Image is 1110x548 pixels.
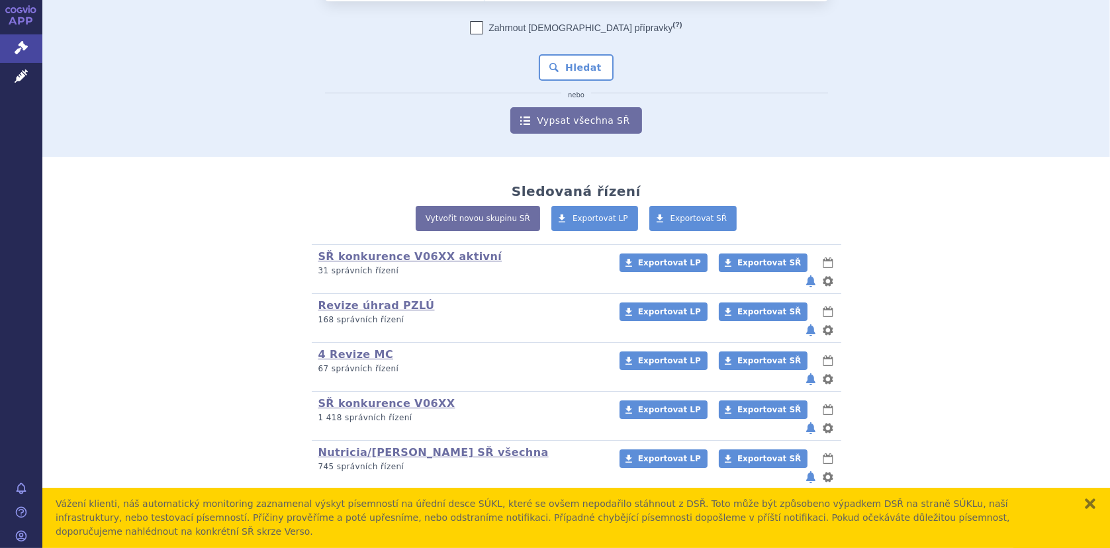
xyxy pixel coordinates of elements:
button: nastavení [821,469,835,485]
a: Exportovat SŘ [719,449,808,468]
button: notifikace [804,469,817,485]
p: 31 správních řízení [318,265,602,277]
a: Nutricia/[PERSON_NAME] SŘ všechna [318,446,549,459]
button: nastavení [821,322,835,338]
button: notifikace [804,273,817,289]
h2: Sledovaná řízení [512,183,641,199]
div: Vážení klienti, náš automatický monitoring zaznamenal výskyt písemností na úřední desce SÚKL, kte... [56,497,1070,539]
a: SŘ konkurence V06XX aktivní [318,250,502,263]
a: Vytvořit novou skupinu SŘ [416,206,540,231]
span: Exportovat LP [638,307,701,316]
button: lhůty [821,255,835,271]
a: Exportovat LP [551,206,638,231]
button: Hledat [539,54,614,81]
button: lhůty [821,402,835,418]
p: 1 418 správních řízení [318,412,602,424]
p: 745 správních řízení [318,461,602,473]
a: Exportovat LP [620,400,708,419]
a: 4 Revize MC [318,348,394,361]
a: Exportovat LP [620,351,708,370]
a: Exportovat SŘ [649,206,737,231]
a: Exportovat SŘ [719,302,808,321]
span: Exportovat SŘ [671,214,727,223]
a: Exportovat LP [620,253,708,272]
p: 168 správních řízení [318,314,602,326]
button: nastavení [821,371,835,387]
button: nastavení [821,273,835,289]
a: Vypsat všechna SŘ [510,107,641,134]
span: Exportovat SŘ [737,405,801,414]
button: lhůty [821,304,835,320]
p: 67 správních řízení [318,363,602,375]
span: Exportovat SŘ [737,258,801,267]
button: nastavení [821,420,835,436]
span: Exportovat SŘ [737,307,801,316]
span: Exportovat LP [573,214,628,223]
a: Revize úhrad PZLÚ [318,299,435,312]
label: Zahrnout [DEMOGRAPHIC_DATA] přípravky [470,21,682,34]
span: Exportovat LP [638,405,701,414]
button: notifikace [804,322,817,338]
button: lhůty [821,451,835,467]
span: Exportovat SŘ [737,356,801,365]
button: lhůty [821,353,835,369]
i: nebo [561,91,591,99]
a: Exportovat SŘ [719,253,808,272]
abbr: (?) [672,21,682,29]
span: Exportovat LP [638,356,701,365]
span: Exportovat LP [638,454,701,463]
button: zavřít [1084,497,1097,510]
button: notifikace [804,371,817,387]
a: Exportovat SŘ [719,400,808,419]
span: Exportovat LP [638,258,701,267]
button: notifikace [804,420,817,436]
span: Exportovat SŘ [737,454,801,463]
a: SŘ konkurence V06XX [318,397,455,410]
a: Exportovat LP [620,449,708,468]
a: Exportovat SŘ [719,351,808,370]
a: Exportovat LP [620,302,708,321]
